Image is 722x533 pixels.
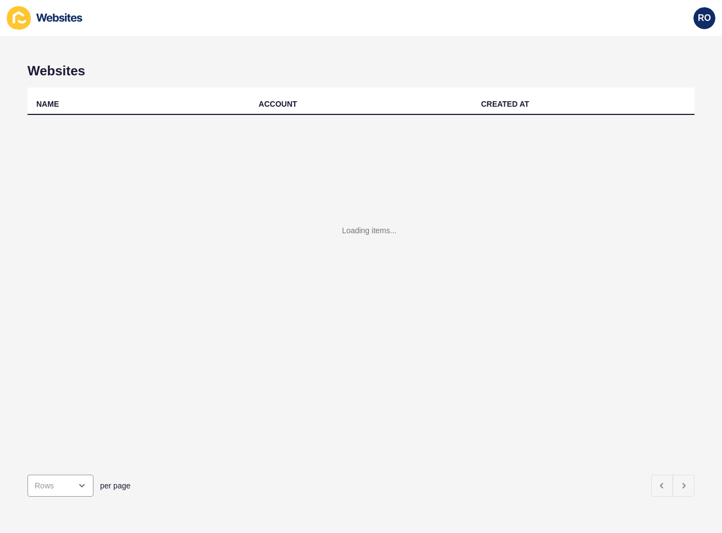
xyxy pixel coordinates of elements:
[481,98,530,109] div: CREATED AT
[342,225,396,236] div: Loading items...
[258,98,297,109] div: ACCOUNT
[36,98,59,109] div: NAME
[27,475,93,497] div: open menu
[100,480,130,491] span: per page
[698,13,711,24] span: RO
[27,63,695,79] h1: Websites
